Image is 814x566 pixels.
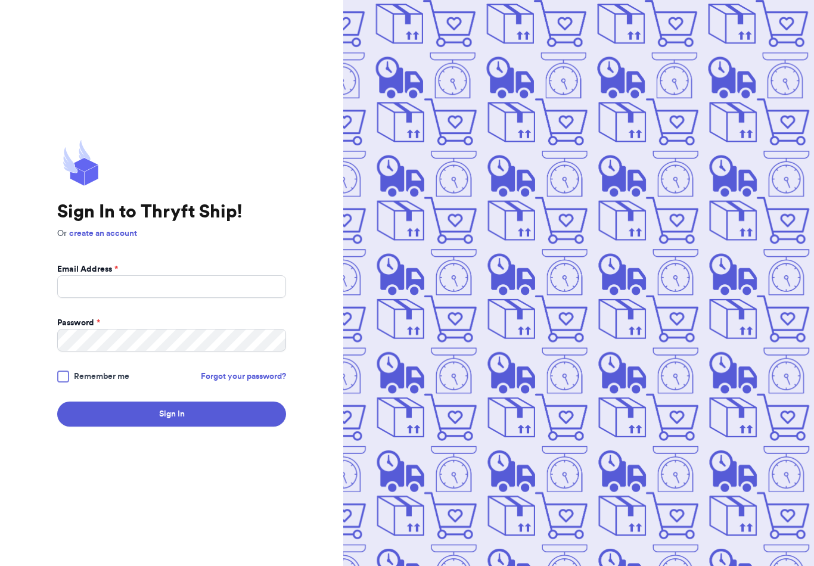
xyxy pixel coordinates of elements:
[57,317,100,329] label: Password
[57,402,286,427] button: Sign In
[57,263,118,275] label: Email Address
[69,229,137,238] a: create an account
[57,228,286,240] p: Or
[201,371,286,382] a: Forgot your password?
[57,201,286,223] h1: Sign In to Thryft Ship!
[74,371,129,382] span: Remember me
